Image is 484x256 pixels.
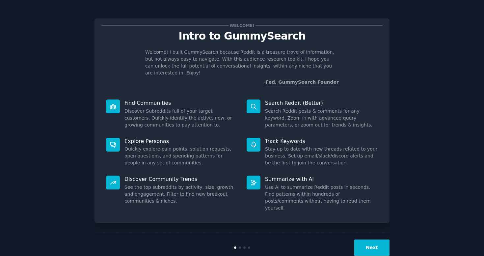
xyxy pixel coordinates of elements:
[101,30,383,42] p: Intro to GummySearch
[265,108,378,128] dd: Search Reddit posts & comments for any keyword. Zoom in with advanced query parameters, or zoom o...
[124,176,237,183] p: Discover Community Trends
[265,146,378,166] dd: Stay up to date with new threads related to your business. Set up email/slack/discord alerts and ...
[265,184,378,212] dd: Use AI to summarize Reddit posts in seconds. Find patterns within hundreds of posts/comments with...
[145,49,339,76] p: Welcome! I built GummySearch because Reddit is a treasure trove of information, but not always ea...
[265,79,339,85] a: Fed, GummySearch Founder
[229,22,255,29] span: Welcome!
[124,108,237,128] dd: Discover Subreddits full of your target customers. Quickly identify the active, new, or growing c...
[265,100,378,106] p: Search Reddit (Better)
[124,138,237,145] p: Explore Personas
[265,176,378,183] p: Summarize with AI
[264,79,339,86] div: -
[124,184,237,205] dd: See the top subreddits by activity, size, growth, and engagement. Filter to find new breakout com...
[265,138,378,145] p: Track Keywords
[354,240,390,256] button: Next
[124,100,237,106] p: Find Communities
[124,146,237,166] dd: Quickly explore pain points, solution requests, open questions, and spending patterns for people ...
